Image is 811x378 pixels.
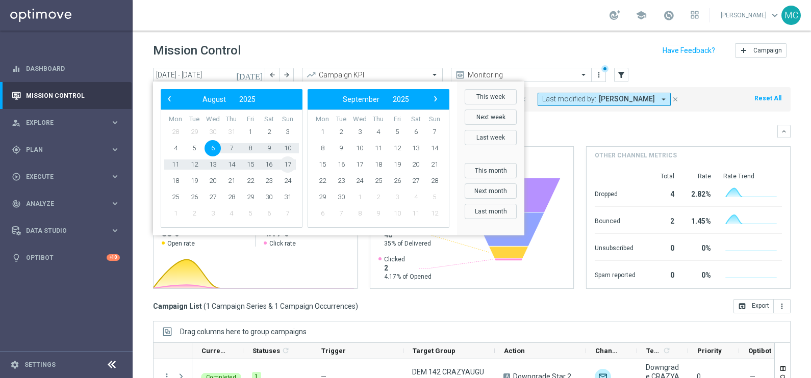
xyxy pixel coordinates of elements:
input: Select date range [153,68,265,82]
span: 20 [205,173,221,189]
span: 29 [242,189,259,205]
span: 28 [167,124,184,140]
span: 20 [408,156,424,173]
th: weekday [166,115,185,124]
span: 12 [426,205,443,222]
multiple-options-button: Export to CSV [733,302,791,310]
div: play_circle_outline Execute keyboard_arrow_right [11,173,120,181]
i: keyboard_arrow_right [110,172,120,181]
span: 10 [280,140,296,156]
th: weekday [185,115,204,124]
span: 14 [426,140,443,156]
div: Plan [12,145,110,154]
span: 3 [205,205,221,222]
span: 13 [408,140,424,156]
div: Analyze [12,199,110,208]
span: 7 [333,205,349,222]
i: add [740,46,748,55]
span: 5 [389,124,405,140]
div: 4 [648,185,674,201]
span: 14 [223,156,240,173]
span: ( [204,302,206,311]
i: more_vert [778,302,786,310]
span: 2 [370,189,387,205]
span: 4 [223,205,240,222]
span: 8 [314,140,331,156]
span: 11 [370,140,387,156]
div: MC [781,6,801,25]
button: track_changes Analyze keyboard_arrow_right [11,200,120,208]
div: Unsubscribed [595,239,636,255]
div: +10 [107,254,120,261]
span: [PERSON_NAME] [599,95,655,103]
span: 4 [408,189,424,205]
button: filter_alt [614,68,628,82]
i: trending_up [306,70,316,80]
div: Execute [12,172,110,181]
button: Mission Control [11,92,120,100]
span: Action [504,347,525,355]
span: 23 [261,173,277,189]
span: 9 [333,140,349,156]
span: Last modified by: [542,95,596,103]
div: Mission Control [12,82,120,109]
button: Next week [465,110,517,125]
span: 18 [167,173,184,189]
bs-datepicker-navigation-view: ​ ​ ​ [163,93,295,106]
span: 1 [167,205,184,222]
span: 35% of Delivered [384,239,431,248]
th: weekday [222,115,241,124]
div: Total [648,172,674,180]
span: Current Status [201,347,226,355]
th: weekday [260,115,278,124]
span: 6 [261,205,277,222]
span: 6 [205,140,221,156]
div: Optibot [12,244,120,271]
span: 26 [389,173,405,189]
th: weekday [278,115,297,124]
span: 6 [408,124,424,140]
div: Rate [687,172,711,180]
span: 9 [261,140,277,156]
button: 2025 [386,93,416,106]
div: lightbulb Optibot +10 [11,254,120,262]
span: 8 [242,140,259,156]
span: Trigger [321,347,346,355]
span: 19 [389,156,405,173]
span: 28 [223,189,240,205]
button: person_search Explore keyboard_arrow_right [11,119,120,127]
span: Drag columns here to group campaigns [180,328,307,336]
span: 12 [186,156,202,173]
button: This month [465,163,517,178]
i: arrow_forward [283,71,290,78]
span: Click rate [269,239,296,248]
div: Data Studio keyboard_arrow_right [11,227,120,235]
span: Priority [697,347,722,355]
span: Open rate [167,239,195,248]
button: [DATE] [235,68,265,83]
span: 2 [333,124,349,140]
button: ‹ [163,93,176,106]
span: 27 [205,189,221,205]
a: Settings [24,362,56,368]
div: 0% [687,266,711,282]
span: 30 [205,124,221,140]
span: 11 [408,205,424,222]
span: September [343,95,379,103]
button: Last month [465,204,517,219]
span: 18 [370,156,387,173]
a: Mission Control [26,82,120,109]
div: Spam reported [595,266,636,282]
th: weekday [241,115,260,124]
span: Clicked [384,255,432,263]
bs-daterangepicker-container: calendar [153,82,524,235]
span: 7 [223,140,240,156]
bs-datepicker-navigation-view: ​ ​ ​ [310,93,442,106]
span: 9 [370,205,387,222]
span: 27 [408,173,424,189]
i: gps_fixed [12,145,21,154]
button: more_vert [774,299,791,313]
button: open_in_browser Export [733,299,774,313]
